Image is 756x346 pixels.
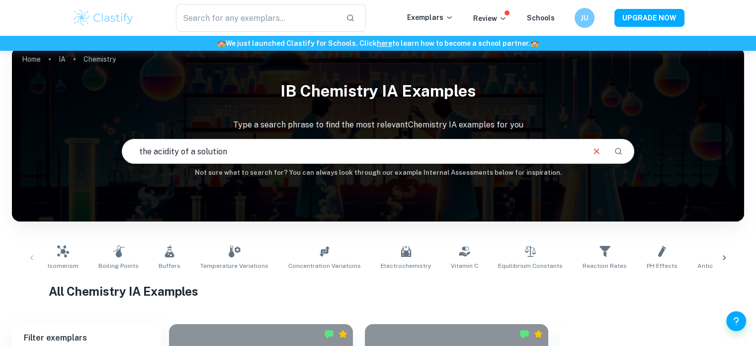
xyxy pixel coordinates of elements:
[726,311,746,331] button: Help and Feedback
[12,119,744,131] p: Type a search phrase to find the most relevant Chemistry IA examples for you
[217,39,226,47] span: 🏫
[575,8,594,28] button: JU
[614,9,684,27] button: UPGRADE NOW
[324,329,334,339] img: Marked
[579,12,590,23] h6: JU
[527,14,555,22] a: Schools
[377,39,392,47] a: here
[498,261,563,270] span: Equilibrium Constants
[122,137,583,165] input: E.g. enthalpy of combustion, Winkler method, phosphate and temperature...
[48,261,79,270] span: Isomerism
[407,12,453,23] p: Exemplars
[338,329,348,339] div: Premium
[2,38,754,49] h6: We just launched Clastify for Schools. Click to learn how to become a school partner.
[59,52,66,66] a: IA
[610,143,627,160] button: Search
[647,261,677,270] span: pH Effects
[587,142,606,161] button: Clear
[519,329,529,339] img: Marked
[12,75,744,107] h1: IB Chemistry IA examples
[533,329,543,339] div: Premium
[12,168,744,178] h6: Not sure what to search for? You can always look through our example Internal Assessments below f...
[176,4,338,32] input: Search for any exemplars...
[473,13,507,24] p: Review
[49,282,708,300] h1: All Chemistry IA Examples
[583,261,627,270] span: Reaction Rates
[530,39,539,47] span: 🏫
[288,261,361,270] span: Concentration Variations
[22,52,41,66] a: Home
[451,261,478,270] span: Vitamin C
[84,54,116,65] p: Chemistry
[381,261,431,270] span: Electrochemistry
[159,261,180,270] span: Buffers
[72,8,135,28] img: Clastify logo
[200,261,268,270] span: Temperature Variations
[98,261,139,270] span: Boiling Points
